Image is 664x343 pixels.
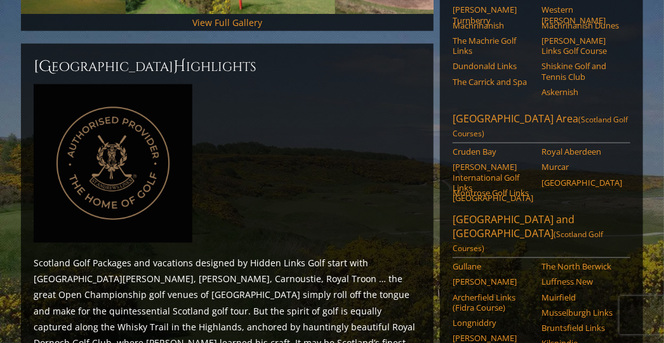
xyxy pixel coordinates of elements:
a: Askernish [541,87,622,97]
h2: [GEOGRAPHIC_DATA] ighlights [34,56,421,77]
a: [PERSON_NAME] [453,333,533,343]
a: [PERSON_NAME] Links Golf Course [541,36,622,56]
a: Royal Aberdeen [541,146,622,157]
a: Luffness New [541,276,622,287]
a: [PERSON_NAME] Turnberry [453,4,533,25]
a: Bruntsfield Links [541,323,622,333]
a: Muirfield [541,292,622,302]
a: [GEOGRAPHIC_DATA] and [GEOGRAPHIC_DATA](Scotland Golf Courses) [453,212,630,258]
a: [GEOGRAPHIC_DATA] Area(Scotland Golf Courses) [453,112,630,143]
a: Cruden Bay [453,146,533,157]
a: Dundonald Links [453,61,533,71]
a: Montrose Golf Links [453,188,533,198]
a: Musselburgh Links [541,307,622,318]
a: Machrihanish [453,20,533,30]
a: Murcar [541,162,622,172]
a: Gullane [453,261,533,271]
a: Archerfield Links (Fidra Course) [453,292,533,313]
a: Machrihanish Dunes [541,20,622,30]
a: [PERSON_NAME] International Golf Links [GEOGRAPHIC_DATA] [453,162,533,203]
a: Western [PERSON_NAME] [541,4,622,25]
a: [PERSON_NAME] [453,276,533,287]
a: The Machrie Golf Links [453,36,533,56]
a: The North Berwick [541,261,622,271]
a: The Carrick and Spa [453,77,533,87]
a: Longniddry [453,318,533,328]
a: Shiskine Golf and Tennis Club [541,61,622,82]
a: [GEOGRAPHIC_DATA] [541,178,622,188]
a: View Full Gallery [192,16,262,29]
span: H [173,56,186,77]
